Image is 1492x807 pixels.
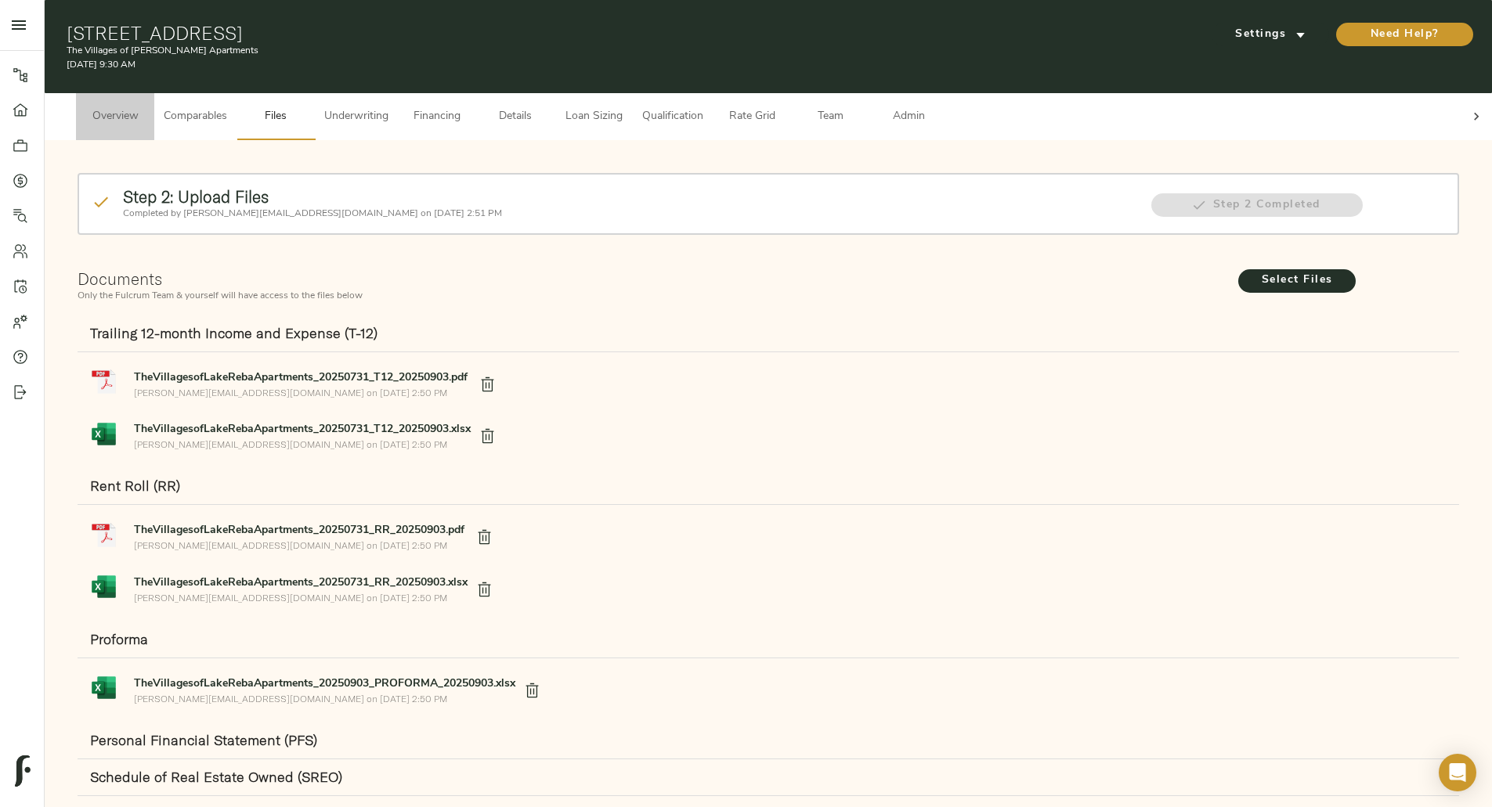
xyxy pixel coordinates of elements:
[78,468,1459,505] div: Rent Roll (RR)
[1352,25,1458,45] span: Need Help?
[134,386,471,399] p: [PERSON_NAME][EMAIL_ADDRESS][DOMAIN_NAME] on [DATE] 2:50 PM
[1212,23,1329,46] button: Settings
[90,477,180,495] strong: Rent Roll (RR)
[470,419,505,454] button: delete
[78,410,508,462] a: TheVillagesofLakeRebaApartments_20250731_T12_20250903.xlsx[PERSON_NAME][EMAIL_ADDRESS][DOMAIN_NAM...
[67,44,1002,58] p: The Villages of [PERSON_NAME] Apartments
[246,107,305,127] span: Files
[78,269,1228,289] h2: Documents
[123,186,269,207] strong: Step 2: Upload Files
[467,571,502,607] button: delete
[90,731,317,749] strong: Personal Financial Statement (PFS)
[123,207,1135,221] p: Completed by [PERSON_NAME][EMAIL_ADDRESS][DOMAIN_NAME] on [DATE] 2:51 PM
[134,539,468,552] p: [PERSON_NAME][EMAIL_ADDRESS][DOMAIN_NAME] on [DATE] 2:50 PM
[134,577,468,589] strong: TheVillagesofLakeRebaApartments_20250731_RR_20250903.xlsx
[85,107,145,127] span: Overview
[800,107,860,127] span: Team
[134,423,471,435] strong: TheVillagesofLakeRebaApartments_20250731_T12_20250903.xlsx
[134,692,515,705] p: [PERSON_NAME][EMAIL_ADDRESS][DOMAIN_NAME] on [DATE] 2:50 PM
[1238,269,1356,293] span: Select Files
[134,524,464,536] strong: TheVillagesofLakeRebaApartments_20250731_RR_20250903.pdf
[90,324,378,342] strong: Trailing 12-month Income and Expense (T-12)
[1227,25,1313,45] span: Settings
[78,722,1459,759] div: Personal Financial Statement (PFS)
[90,768,342,786] strong: Schedule of Real Estate Owned (SREO)
[78,564,505,615] a: TheVillagesofLakeRebaApartments_20250731_RR_20250903.xlsx[PERSON_NAME][EMAIL_ADDRESS][DOMAIN_NAME...
[407,107,467,127] span: Financing
[134,678,515,690] strong: Original File Name: CBRE- Lake Reba UW.xlsx
[164,107,227,127] span: Comparables
[470,366,505,402] button: delete
[67,22,1002,44] h1: [STREET_ADDRESS]
[642,107,703,127] span: Qualification
[722,107,782,127] span: Rate Grid
[1439,754,1476,791] div: Open Intercom Messenger
[78,665,553,716] a: TheVillagesofLakeRebaApartments_20250903_PROFORMA_20250903.xlsx[PERSON_NAME][EMAIL_ADDRESS][DOMAI...
[78,511,505,563] a: TheVillagesofLakeRebaApartments_20250731_RR_20250903.pdf[PERSON_NAME][EMAIL_ADDRESS][DOMAIN_NAME]...
[564,107,623,127] span: Loan Sizing
[324,107,388,127] span: Underwriting
[90,630,148,648] strong: Proforma
[134,591,468,604] p: [PERSON_NAME][EMAIL_ADDRESS][DOMAIN_NAME] on [DATE] 2:50 PM
[1336,23,1473,46] button: Need Help?
[1254,271,1340,290] span: Select Files
[467,520,502,555] button: delete
[78,621,1459,658] div: Proforma
[134,438,471,451] p: [PERSON_NAME][EMAIL_ADDRESS][DOMAIN_NAME] on [DATE] 2:50 PM
[67,58,1002,72] p: [DATE] 9:30 AM
[134,372,468,384] strong: Original File Name: Lake Reba Trailing 12 All Phases.pdf
[78,759,1459,796] div: Schedule of Real Estate Owned (SREO)
[515,672,550,708] button: delete
[879,107,938,127] span: Admin
[78,315,1459,352] div: Trailing 12-month Income and Expense (T-12)
[78,289,1228,303] p: Only the Fulcrum Team & yourself will have access to the files below
[15,755,31,787] img: logo
[78,358,508,410] a: TheVillagesofLakeRebaApartments_20250731_T12_20250903.pdf[PERSON_NAME][EMAIL_ADDRESS][DOMAIN_NAME...
[486,107,545,127] span: Details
